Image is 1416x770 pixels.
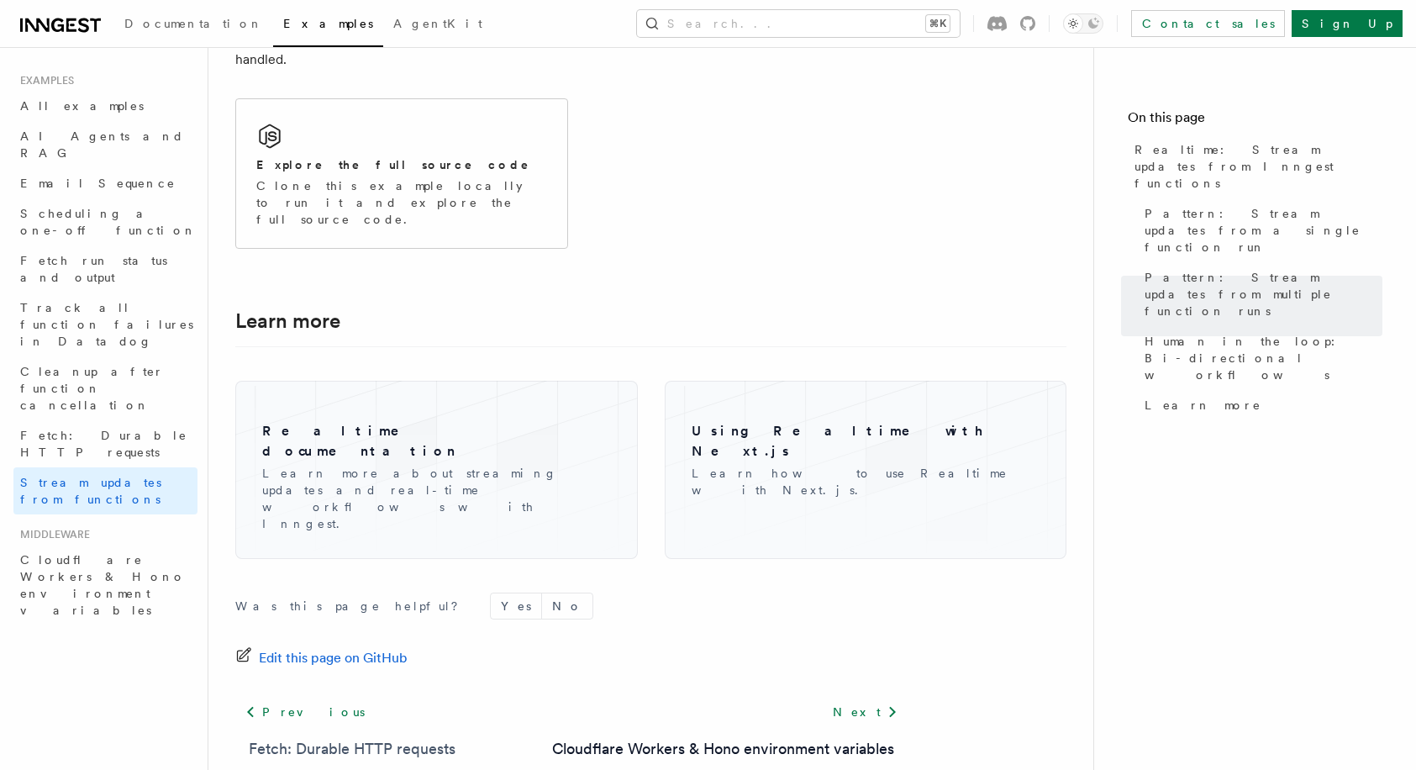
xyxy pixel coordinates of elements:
[20,129,184,160] span: AI Agents and RAG
[1145,333,1382,383] span: Human in the loop: Bi-directional workflows
[273,5,383,47] a: Examples
[13,121,197,168] a: AI Agents and RAG
[20,429,187,459] span: Fetch: Durable HTTP requests
[13,168,197,198] a: Email Sequence
[692,465,1040,498] p: Learn how to use Realtime with Next.js.
[235,598,470,614] p: Was this page helpful?
[542,593,592,619] button: No
[283,17,373,30] span: Examples
[235,646,408,670] a: Edit this page on GitHub
[13,245,197,293] a: Fetch run status and output
[262,465,611,532] p: Learn more about streaming updates and real-time workflows with Inngest.
[249,737,455,761] a: Fetch: Durable HTTP requests
[678,394,1054,512] a: Using Realtime with Next.jsLearn how to use Realtime with Next.js.
[552,737,894,761] a: Cloudflare Workers & Hono environment variables
[1145,397,1261,414] span: Learn more
[13,91,197,121] a: All examples
[262,421,611,461] h3: Realtime documentation
[1145,205,1382,256] span: Pattern: Stream updates from a single function run
[13,293,197,356] a: Track all function failures in Datadog
[1292,10,1403,37] a: Sign Up
[1134,141,1382,192] span: Realtime: Stream updates from Inngest functions
[13,467,197,514] a: Stream updates from functions
[20,365,164,412] span: Cleanup after function cancellation
[491,593,541,619] button: Yes
[1138,390,1382,420] a: Learn more
[13,528,90,541] span: Middleware
[13,545,197,625] a: Cloudflare Workers & Hono environment variables
[20,207,197,237] span: Scheduling a one-off function
[256,177,547,228] p: Clone this example locally to run it and explore the full source code.
[1131,10,1285,37] a: Contact sales
[393,17,482,30] span: AgentKit
[1138,262,1382,326] a: Pattern: Stream updates from multiple function runs
[20,177,176,190] span: Email Sequence
[13,420,197,467] a: Fetch: Durable HTTP requests
[114,5,273,45] a: Documentation
[20,301,193,348] span: Track all function failures in Datadog
[13,74,74,87] span: Examples
[1138,326,1382,390] a: Human in the loop: Bi-directional workflows
[383,5,492,45] a: AgentKit
[1138,198,1382,262] a: Pattern: Stream updates from a single function run
[1145,269,1382,319] span: Pattern: Stream updates from multiple function runs
[124,17,263,30] span: Documentation
[235,309,340,333] a: Learn more
[1128,108,1382,134] h4: On this page
[20,553,186,617] span: Cloudflare Workers & Hono environment variables
[235,697,374,727] a: Previous
[20,476,161,506] span: Stream updates from functions
[249,394,624,546] a: Realtime documentationLearn more about streaming updates and real-time workflows with Inngest.
[235,98,568,249] a: Explore the full source codeClone this example locally to run it and explore the full source code.
[20,254,167,284] span: Fetch run status and output
[1063,13,1103,34] button: Toggle dark mode
[259,646,408,670] span: Edit this page on GitHub
[13,356,197,420] a: Cleanup after function cancellation
[1128,134,1382,198] a: Realtime: Stream updates from Inngest functions
[20,99,144,113] span: All examples
[256,156,530,173] h2: Explore the full source code
[637,10,960,37] button: Search...⌘K
[926,15,950,32] kbd: ⌘K
[692,421,1040,461] h3: Using Realtime with Next.js
[823,697,908,727] a: Next
[13,198,197,245] a: Scheduling a one-off function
